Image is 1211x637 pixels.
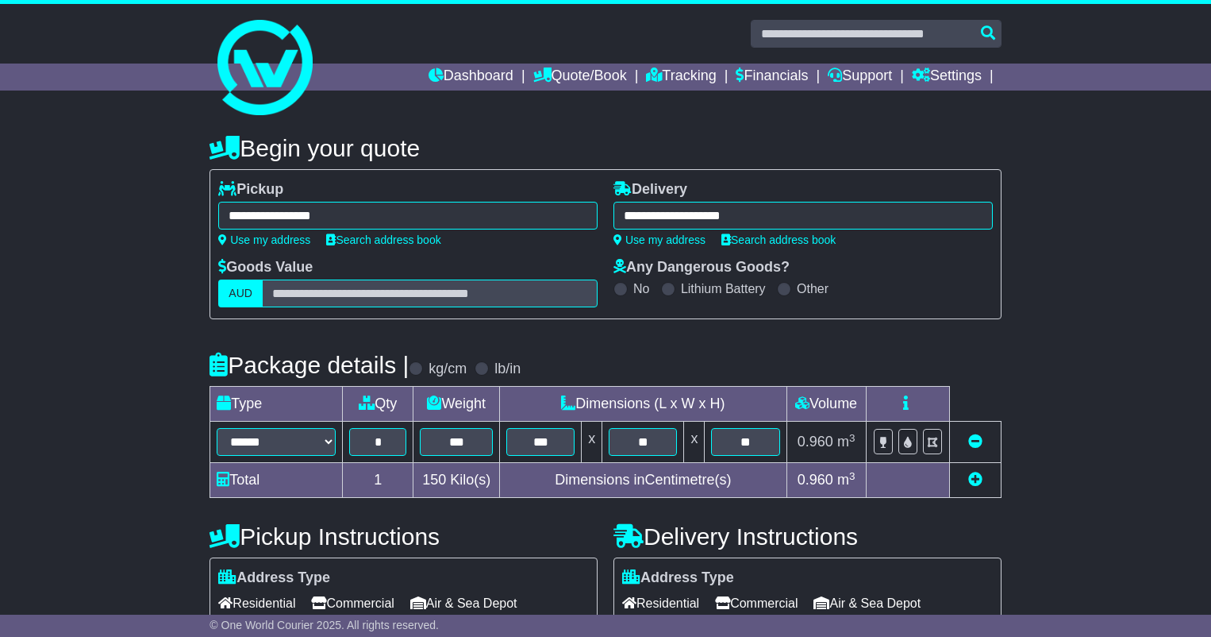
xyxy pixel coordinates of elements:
a: Remove this item [968,434,982,450]
td: Qty [343,387,413,422]
a: Dashboard [429,64,513,91]
td: Kilo(s) [413,463,500,498]
td: 1 [343,463,413,498]
label: Other [797,281,828,296]
span: Residential [622,591,699,616]
span: Commercial [715,591,798,616]
td: Dimensions in Centimetre(s) [500,463,786,498]
sup: 3 [849,470,855,482]
span: Air & Sea Depot [410,591,517,616]
td: x [582,422,602,463]
label: lb/in [494,361,521,378]
a: Search address book [721,234,836,246]
a: Support [828,64,892,91]
label: Address Type [622,569,734,587]
a: Use my address [613,234,705,246]
label: Delivery [613,181,687,199]
span: © One World Courier 2025. All rights reserved. [210,619,439,631]
h4: Begin your quote [210,135,1001,161]
td: x [684,422,705,463]
td: Total [210,463,343,498]
label: Pickup [218,181,283,199]
a: Search address book [326,234,440,246]
h4: Package details | [210,352,409,378]
a: Settings [912,64,982,91]
h4: Delivery Instructions [613,523,1001,550]
a: Quote/Book [533,64,627,91]
td: Weight [413,387,500,422]
label: Lithium Battery [681,281,766,296]
td: Dimensions (L x W x H) [500,387,786,422]
label: Goods Value [218,259,313,276]
label: No [633,281,649,296]
label: kg/cm [429,361,467,378]
span: Air & Sea Depot [813,591,921,616]
span: m [837,434,855,450]
label: AUD [218,280,263,307]
span: m [837,472,855,488]
span: 0.960 [798,434,833,450]
span: 0.960 [798,472,833,488]
a: Financials [736,64,808,91]
sup: 3 [849,432,855,444]
td: Volume [786,387,866,422]
a: Use my address [218,234,310,246]
h4: Pickup Instructions [210,523,598,550]
span: Residential [218,591,295,616]
a: Add new item [968,472,982,488]
td: Type [210,387,343,422]
a: Tracking [646,64,716,91]
label: Any Dangerous Goods? [613,259,790,276]
span: Commercial [311,591,394,616]
label: Address Type [218,569,330,587]
span: 150 [422,472,446,488]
